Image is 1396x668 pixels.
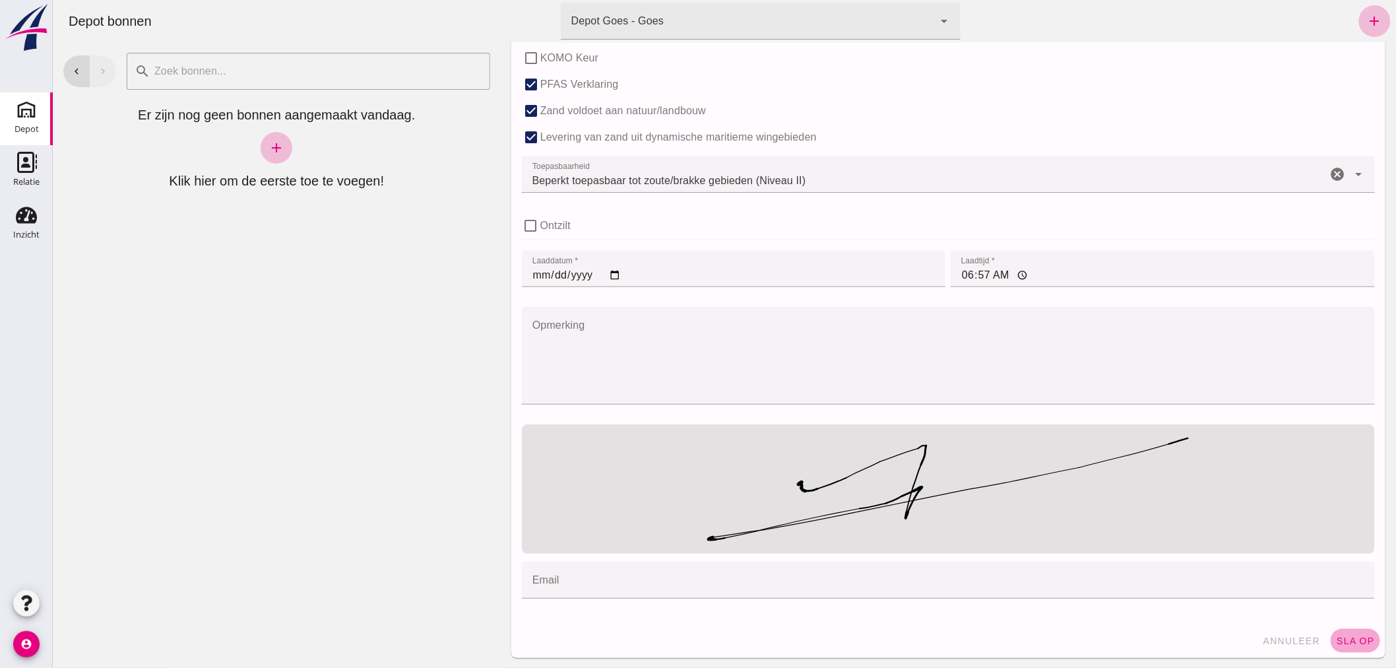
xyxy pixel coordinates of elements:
[98,53,429,90] input: Zoek bonnen...
[1277,166,1293,182] i: Wis Toepasbaarheid
[13,178,40,186] div: Relatie
[488,45,546,71] label: KOMO Keur
[13,631,40,657] i: account_circle
[488,124,764,150] label: Levering van zand uit dynamische maritieme wingebieden
[13,230,40,239] div: Inzicht
[15,125,39,133] div: Depot
[1298,166,1314,182] i: arrow_drop_down
[82,63,98,79] i: search
[1314,13,1330,29] i: add
[1278,629,1327,653] button: sla op
[1283,636,1322,646] span: sla op
[11,106,437,190] div: Er zijn nog geen bonnen aangemaakt vandaag. Klik hier om de eerste toe te voegen!
[488,71,566,98] label: PFAS Verklaring
[488,213,518,239] label: Ontzilt
[5,12,110,30] div: Depot bonnen
[3,3,50,52] img: logo-small.a267ee39.svg
[884,13,900,29] i: arrow_drop_down
[519,13,611,29] div: Depot Goes - Goes
[1205,629,1273,653] button: annuleer
[18,65,30,77] i: chevron_left
[480,173,753,189] span: Beperkt toepasbaar tot zoute/brakke gebieden (Niveau II)
[488,98,653,124] label: Zand voldoet aan natuur/landbouw
[216,140,232,156] i: add
[1210,636,1268,646] span: annuleer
